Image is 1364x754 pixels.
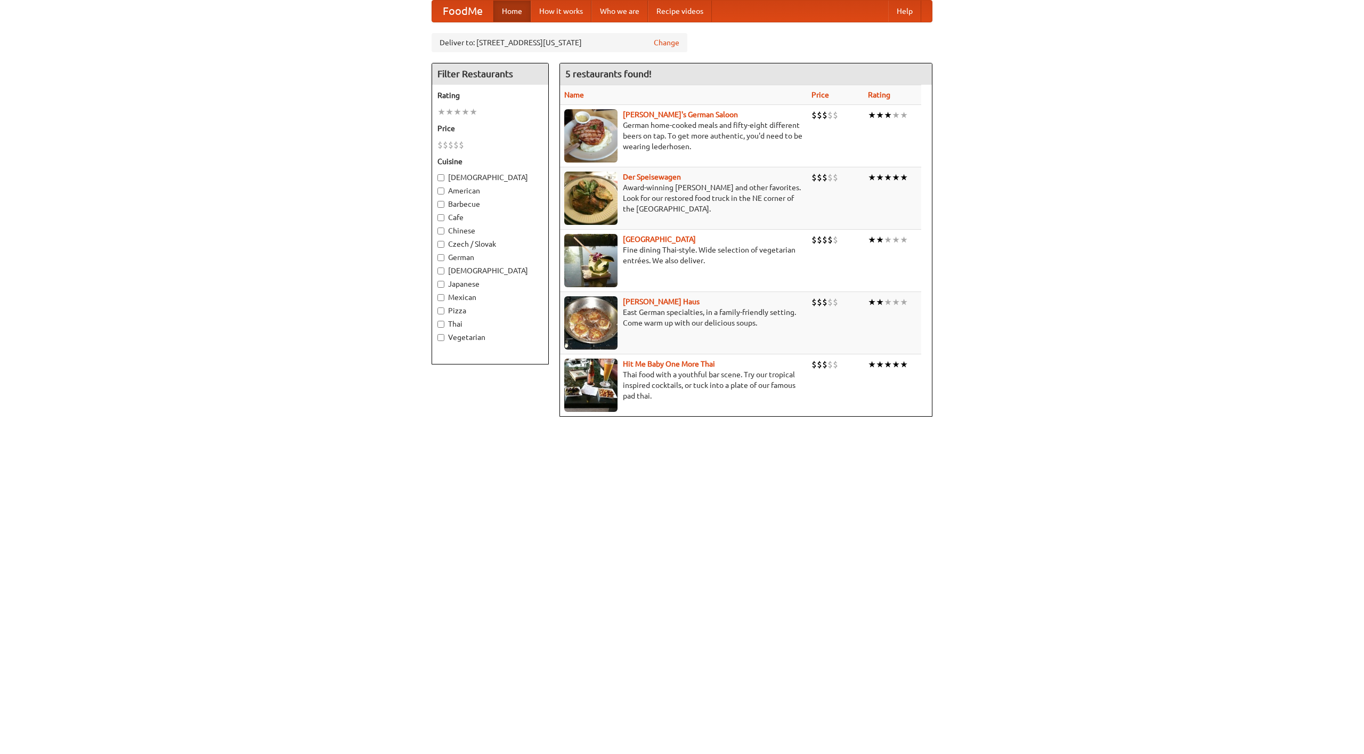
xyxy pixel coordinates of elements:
a: Who we are [591,1,648,22]
label: Czech / Slovak [437,239,543,249]
li: $ [827,172,833,183]
li: ★ [868,359,876,370]
li: ★ [884,172,892,183]
a: [GEOGRAPHIC_DATA] [623,235,696,244]
li: ★ [461,106,469,118]
li: ★ [884,109,892,121]
a: Hit Me Baby One More Thai [623,360,715,368]
img: kohlhaus.jpg [564,296,618,350]
li: ★ [892,296,900,308]
li: ★ [868,109,876,121]
li: ★ [892,172,900,183]
li: $ [827,296,833,308]
input: Japanese [437,281,444,288]
label: Vegetarian [437,332,543,343]
label: Barbecue [437,199,543,209]
li: $ [811,296,817,308]
li: ★ [900,234,908,246]
li: $ [822,296,827,308]
li: ★ [900,359,908,370]
h5: Rating [437,90,543,101]
input: Thai [437,321,444,328]
a: Price [811,91,829,99]
input: [DEMOGRAPHIC_DATA] [437,174,444,181]
li: $ [459,139,464,151]
a: [PERSON_NAME]'s German Saloon [623,110,738,119]
input: Vegetarian [437,334,444,341]
li: ★ [900,296,908,308]
li: $ [817,109,822,121]
input: Barbecue [437,201,444,208]
p: Fine dining Thai-style. Wide selection of vegetarian entrées. We also deliver. [564,245,803,266]
a: [PERSON_NAME] Haus [623,297,700,306]
li: $ [811,359,817,370]
input: Cafe [437,214,444,221]
img: satay.jpg [564,234,618,287]
h4: Filter Restaurants [432,63,548,85]
li: $ [817,296,822,308]
a: Recipe videos [648,1,712,22]
p: East German specialties, in a family-friendly setting. Come warm up with our delicious soups. [564,307,803,328]
li: ★ [900,172,908,183]
li: $ [827,234,833,246]
li: $ [833,296,838,308]
a: Change [654,37,679,48]
li: $ [811,234,817,246]
label: Thai [437,319,543,329]
li: $ [827,359,833,370]
li: ★ [868,234,876,246]
li: $ [811,109,817,121]
li: ★ [884,296,892,308]
input: American [437,188,444,194]
li: $ [437,139,443,151]
a: Rating [868,91,890,99]
ng-pluralize: 5 restaurants found! [565,69,652,79]
input: [DEMOGRAPHIC_DATA] [437,267,444,274]
li: $ [833,109,838,121]
li: ★ [868,172,876,183]
li: $ [443,139,448,151]
li: ★ [876,359,884,370]
li: $ [827,109,833,121]
li: ★ [900,109,908,121]
li: ★ [445,106,453,118]
li: ★ [892,109,900,121]
li: ★ [453,106,461,118]
input: Chinese [437,228,444,234]
li: ★ [876,172,884,183]
li: $ [817,172,822,183]
li: $ [833,172,838,183]
a: How it works [531,1,591,22]
li: $ [822,359,827,370]
label: American [437,185,543,196]
li: ★ [884,234,892,246]
li: ★ [884,359,892,370]
li: $ [822,172,827,183]
label: Cafe [437,212,543,223]
li: $ [817,234,822,246]
a: Home [493,1,531,22]
li: ★ [876,109,884,121]
li: ★ [868,296,876,308]
p: German home-cooked meals and fifty-eight different beers on tap. To get more authentic, you'd nee... [564,120,803,152]
li: $ [817,359,822,370]
li: $ [448,139,453,151]
label: [DEMOGRAPHIC_DATA] [437,172,543,183]
label: Mexican [437,292,543,303]
a: Der Speisewagen [623,173,681,181]
input: German [437,254,444,261]
p: Award-winning [PERSON_NAME] and other favorites. Look for our restored food truck in the NE corne... [564,182,803,214]
label: German [437,252,543,263]
li: $ [822,234,827,246]
img: esthers.jpg [564,109,618,163]
h5: Cuisine [437,156,543,167]
li: ★ [876,296,884,308]
li: $ [822,109,827,121]
li: ★ [469,106,477,118]
a: FoodMe [432,1,493,22]
li: ★ [876,234,884,246]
